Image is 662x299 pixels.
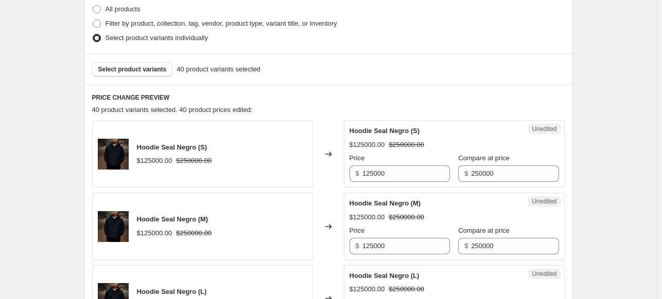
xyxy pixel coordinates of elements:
[92,106,253,114] span: 40 product variants selected. 40 product prices edited:
[137,288,207,295] span: Hoodie Seal Negro (L)
[137,228,172,238] div: $125000.00
[98,211,129,242] img: MG_1634EssenceBK_80x.jpg
[92,62,173,77] button: Select product variants
[350,227,365,234] span: Price
[350,154,365,162] span: Price
[176,228,212,238] strike: $250000.00
[176,156,212,166] strike: $250000.00
[464,170,468,177] span: $
[350,272,420,279] span: Hoodie Seal Negro (L)
[98,65,167,73] span: Select product variants
[106,34,208,42] span: Select product variants individually
[106,5,141,13] span: All products
[532,270,556,278] span: Unedited
[458,154,510,162] span: Compare at price
[106,20,337,27] span: Filter by product, collection, tag, vendor, product type, variant title, or inventory
[356,242,359,250] span: $
[458,227,510,234] span: Compare at price
[177,64,260,74] span: 40 product variants selected
[350,199,421,207] span: Hoodie Seal Negro (M)
[98,139,129,170] img: MG_1634EssenceBK_80x.jpg
[350,127,420,135] span: Hoodie Seal Negro (S)
[389,284,424,294] strike: $250000.00
[350,284,385,294] div: $125000.00
[137,143,207,151] span: Hoodie Seal Negro (S)
[464,242,468,250] span: $
[350,140,385,150] div: $125000.00
[532,197,556,205] span: Unedited
[389,212,424,222] strike: $250000.00
[350,212,385,222] div: $125000.00
[92,94,565,102] h6: PRICE CHANGE PREVIEW
[389,140,424,150] strike: $250000.00
[137,156,172,166] div: $125000.00
[356,170,359,177] span: $
[137,215,208,223] span: Hoodie Seal Negro (M)
[532,125,556,133] span: Unedited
